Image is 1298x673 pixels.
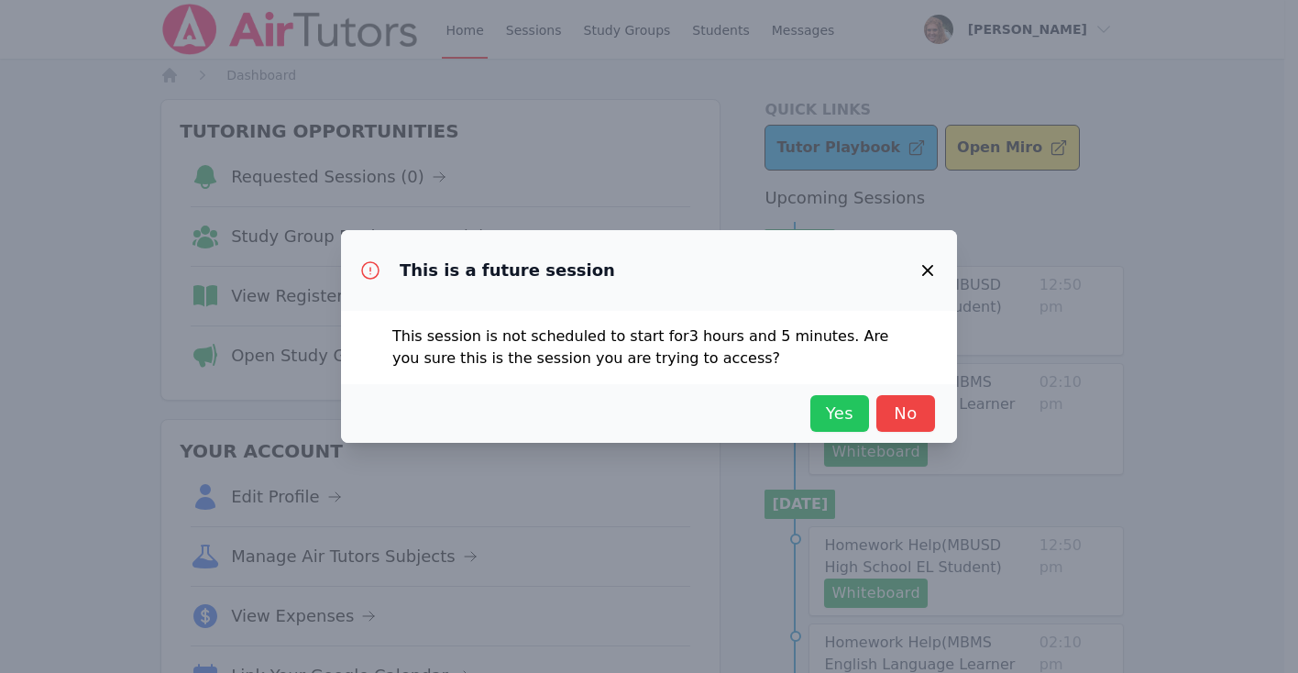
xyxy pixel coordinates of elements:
[885,401,926,426] span: No
[819,401,860,426] span: Yes
[392,325,906,370] p: This session is not scheduled to start for 3 hours and 5 minutes . Are you sure this is the sessi...
[810,395,869,432] button: Yes
[876,395,935,432] button: No
[400,259,615,281] h3: This is a future session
